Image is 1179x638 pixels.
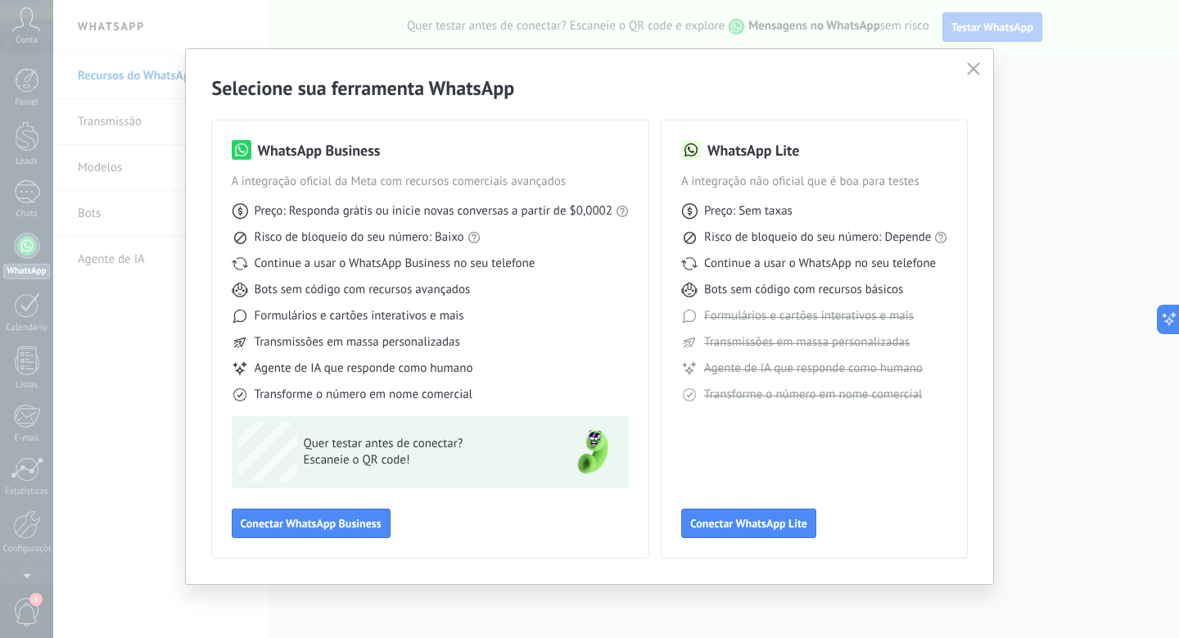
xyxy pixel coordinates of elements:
[704,360,923,377] span: Agente de IA que responde como humano
[255,334,460,351] span: Transmissões em massa personalizadas
[255,387,472,403] span: Transforme o número em nome comercial
[304,452,543,468] span: Escaneie o QR code!
[704,229,932,246] span: Risco de bloqueio do seu número: Depende
[255,256,535,272] span: Continue a usar o WhatsApp Business no seu telefone
[704,387,922,403] span: Transforme o número em nome comercial
[212,75,968,101] h2: Selecione sua ferramenta WhatsApp
[681,509,816,538] button: Conectar WhatsApp Lite
[304,436,543,452] span: Quer testar antes de conectar?
[704,256,936,272] span: Continue a usar o WhatsApp no seu telefone
[232,174,629,190] span: A integração oficial da Meta com recursos comerciais avançados
[255,203,612,219] span: Preço: Responda grátis ou inicie novas conversas a partir de $0,0002
[707,140,799,161] h3: WhatsApp Lite
[704,282,903,298] span: Bots sem código com recursos básicos
[681,174,948,190] span: A integração não oficial que é boa para testes
[255,360,473,377] span: Agente de IA que responde como humano
[704,203,793,219] span: Preço: Sem taxas
[704,308,914,324] span: Formulários e cartões interativos e mais
[255,229,464,246] span: Risco de bloqueio do seu número: Baixo
[255,282,471,298] span: Bots sem código com recursos avançados
[258,140,381,161] h3: WhatsApp Business
[255,308,464,324] span: Formulários e cartões interativos e mais
[704,334,910,351] span: Transmissões em massa personalizadas
[241,518,382,529] span: Conectar WhatsApp Business
[690,518,807,529] span: Conectar WhatsApp Lite
[232,509,391,538] button: Conectar WhatsApp Business
[563,423,622,482] img: green-phone.png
